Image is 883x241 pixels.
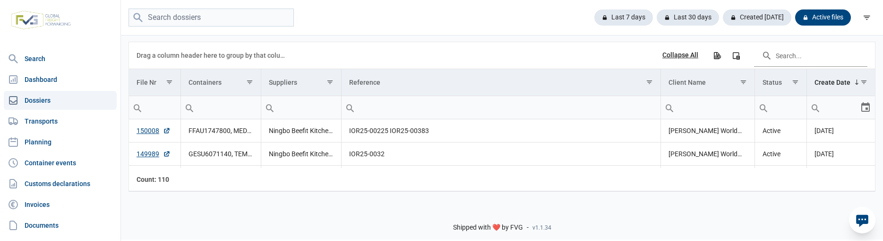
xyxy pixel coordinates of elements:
[181,96,198,119] div: Search box
[814,79,850,86] div: Create Date
[860,79,867,86] span: Show filter options for column 'Create Date'
[342,96,359,119] div: Search box
[137,175,173,184] div: File Nr Count: 110
[342,143,661,166] td: IOR25-0032
[261,69,342,96] td: Column Suppliers
[342,96,660,119] input: Filter cell
[166,79,173,86] span: Show filter options for column 'File Nr'
[669,79,706,86] div: Client Name
[181,69,261,96] td: Column Containers
[4,153,117,172] a: Container events
[4,112,117,131] a: Transports
[261,166,342,189] td: Jiangmen Jida Stainless Steel Products Co., Ltd.
[755,96,772,119] div: Search box
[662,51,698,60] div: Collapse All
[660,166,754,189] td: [PERSON_NAME] Worldwide [GEOGRAPHIC_DATA]
[594,9,653,26] div: Last 7 days
[4,195,117,214] a: Invoices
[349,79,380,86] div: Reference
[814,127,834,134] span: [DATE]
[4,49,117,68] a: Search
[189,79,222,86] div: Containers
[137,149,171,159] a: 149989
[129,96,146,119] div: Search box
[181,143,261,166] td: GESU6071140, TEMU8463162
[754,166,806,189] td: Active
[728,47,745,64] div: Column Chooser
[453,223,523,232] span: Shipped with ❤️ by FVG
[807,96,860,119] input: Filter cell
[806,96,875,119] td: Filter cell
[181,96,261,119] input: Filter cell
[261,96,341,119] input: Filter cell
[740,79,747,86] span: Show filter options for column 'Client Name'
[532,224,551,232] span: v1.1.34
[754,119,806,143] td: Active
[181,119,261,143] td: FFAU1747800, MEDU4990706
[137,42,867,69] div: Data grid toolbar
[806,69,875,96] td: Column Create Date
[527,223,529,232] span: -
[129,69,181,96] td: Column File Nr
[661,96,678,119] div: Search box
[137,79,156,86] div: File Nr
[4,91,117,110] a: Dossiers
[269,79,297,86] div: Suppliers
[342,69,661,96] td: Column Reference
[4,216,117,235] a: Documents
[129,9,294,27] input: Search dossiers
[657,9,719,26] div: Last 30 days
[646,79,653,86] span: Show filter options for column 'Reference'
[129,96,180,119] input: Filter cell
[4,174,117,193] a: Customs declarations
[261,143,342,166] td: Ningbo Beefit Kitchenware Co., Ltd., Ningbo Wansheng Import and Export Co., Ltd.
[8,7,75,33] img: FVG - Global freight forwarding
[814,150,834,158] span: [DATE]
[708,47,725,64] div: Export all data to Excel
[261,119,342,143] td: Ningbo Beefit Kitchenware Co., Ltd., Ningbo Wansheng Import and Export Co., Ltd.
[660,143,754,166] td: [PERSON_NAME] Worldwide [GEOGRAPHIC_DATA]
[261,96,278,119] div: Search box
[723,9,791,26] div: Created [DATE]
[792,79,799,86] span: Show filter options for column 'Status'
[755,96,806,119] input: Filter cell
[660,69,754,96] td: Column Client Name
[181,166,261,189] td: MSMU5473337
[137,126,171,135] a: 150008
[795,9,851,26] div: Active files
[129,42,875,191] div: Data grid with 110 rows and 7 columns
[763,79,782,86] div: Status
[754,143,806,166] td: Active
[342,119,661,143] td: IOR25-00225 IOR25-00383
[261,96,342,119] td: Filter cell
[246,79,253,86] span: Show filter options for column 'Containers'
[137,48,288,63] div: Drag a column header here to group by that column
[660,119,754,143] td: [PERSON_NAME] Worldwide [GEOGRAPHIC_DATA]
[342,166,661,189] td: IOR25-00301
[858,9,875,26] div: filter
[754,44,867,67] input: Search in the data grid
[661,96,754,119] input: Filter cell
[754,69,806,96] td: Column Status
[807,96,824,119] div: Search box
[860,96,871,119] div: Select
[4,133,117,152] a: Planning
[326,79,334,86] span: Show filter options for column 'Suppliers'
[4,70,117,89] a: Dashboard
